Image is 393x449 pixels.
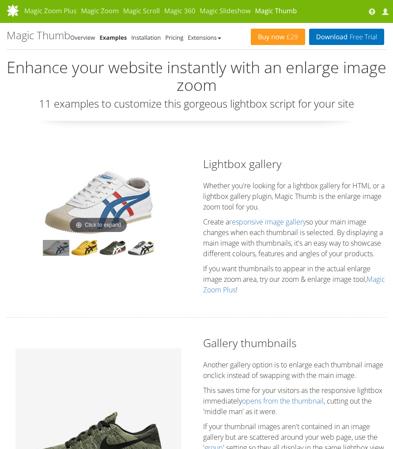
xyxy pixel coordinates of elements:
h2: Gallery thumbnails [203,335,386,351]
img: MagicToolbox.com - Image tools for your website [7,4,89,17]
p: Another gallery option is to enlarge each thumbnail image onclick instead of swapping with the ma... [203,359,386,381]
p: If you want thumbnails to appear in the actual enlarge image zoom area, try our zoom & enlarge im... [203,263,386,295]
a: Extensions [188,34,221,41]
img: Lightbox gallery example [71,240,98,256]
h3: 11 examples to customize this gorgeous lightbox script for your site [7,98,386,109]
a: Magic Zoom Plus [203,274,385,295]
span: Free Trial [348,34,377,41]
a: Overview [70,34,95,41]
span: £29 [284,34,298,41]
img: Lightbox gallery example [128,240,154,256]
img: Lightbox gallery example [99,240,126,256]
a: Pricing [165,34,183,41]
a: Installation [131,34,161,41]
h2: Enhance your website instantly with an enlarge image zoom [7,59,386,94]
h1: Magic Thumb [7,30,70,41]
img: Lightbox gallery example [43,169,154,236]
a: Examples [99,34,127,41]
a: opens from the thumbnail [242,396,324,406]
a: Click to expand [43,169,154,236]
img: Lightbox gallery example [43,240,69,256]
p: Create a so your main image changes when each thumbnail is selected. By displaying a main image w... [203,217,386,259]
p: Whether you're looking for a lightbox gallery for HTML or a lightbox gallery plugin, Magic Thumb ... [203,180,386,212]
a: Buy now£29 [251,29,305,45]
a: responsive image gallery [229,217,306,227]
a: DownloadFree Trial [309,29,384,45]
h2: Lightbox gallery [203,156,386,172]
p: This saves time for your visitors as the responsive lightbox immediately , cutting out the 'middl... [203,385,386,417]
